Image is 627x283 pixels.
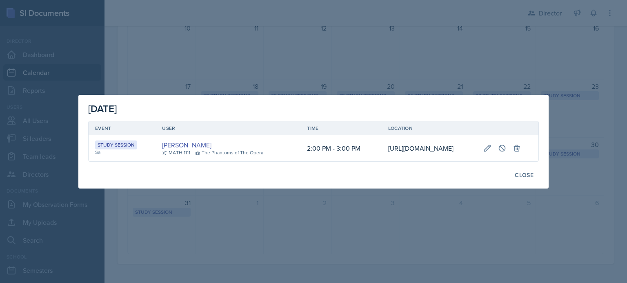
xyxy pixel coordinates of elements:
[195,149,263,156] div: The Phantoms of The Opera
[382,135,477,161] td: [URL][DOMAIN_NAME]
[156,121,300,135] th: User
[162,140,211,150] a: [PERSON_NAME]
[95,140,137,149] div: Study Session
[88,101,539,116] div: [DATE]
[300,135,381,161] td: 2:00 PM - 3:00 PM
[95,149,149,156] div: Sa
[162,149,190,156] div: MATH 1111
[382,121,477,135] th: Location
[515,172,534,178] div: Close
[509,168,539,182] button: Close
[300,121,381,135] th: Time
[89,121,156,135] th: Event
